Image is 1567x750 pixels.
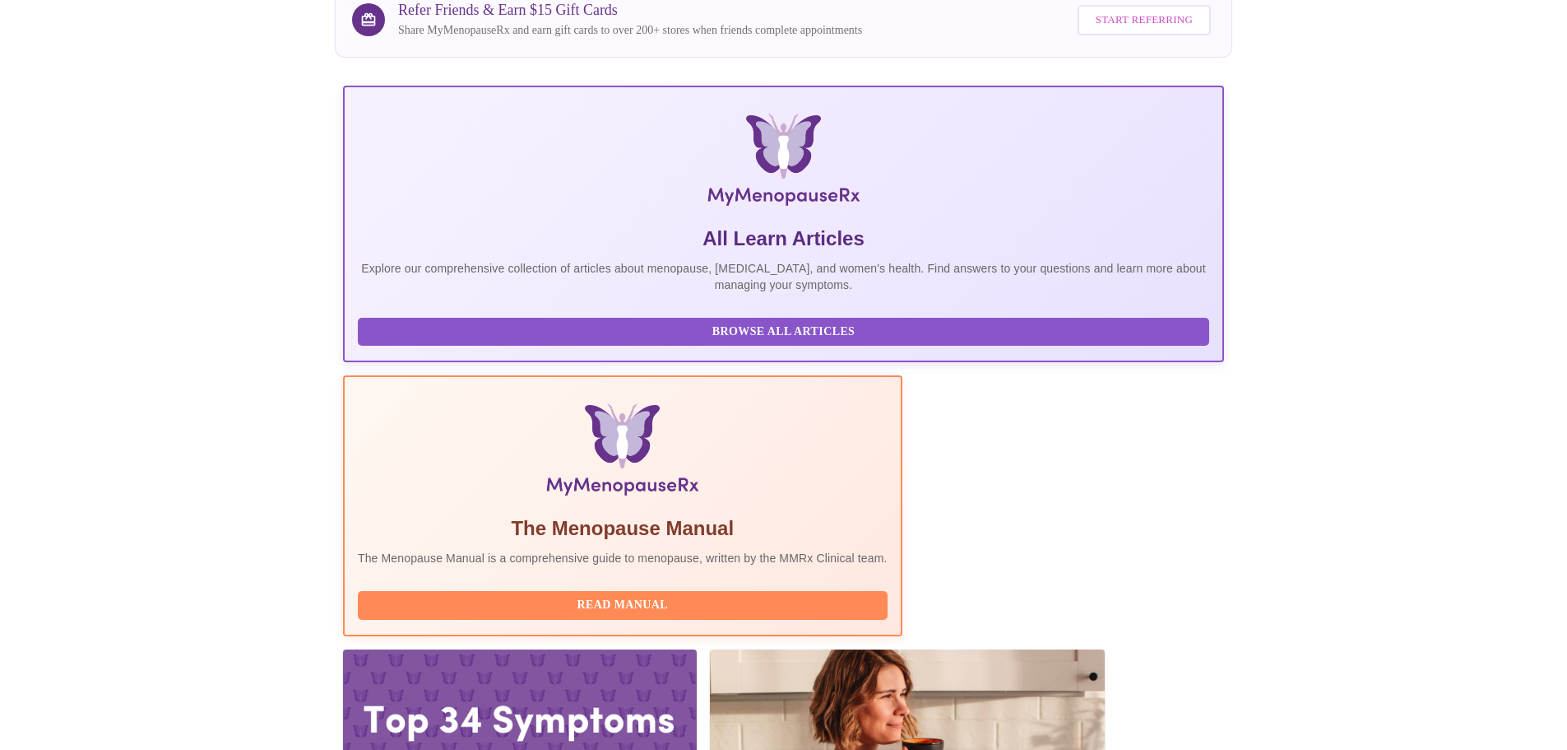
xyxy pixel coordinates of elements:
[374,595,871,616] span: Read Manual
[358,318,1209,347] button: Browse All Articles
[374,322,1193,342] span: Browse All Articles
[358,597,892,611] a: Read Manual
[442,403,803,502] img: Menopause Manual
[358,550,888,566] p: The Menopause Manual is a comprehensive guide to menopause, written by the MMRx Clinical team.
[358,226,1209,252] h5: All Learn Articles
[358,324,1213,338] a: Browse All Articles
[1096,11,1193,30] span: Start Referring
[490,114,1077,212] img: MyMenopauseRx Logo
[398,2,862,19] h3: Refer Friends & Earn $15 Gift Cards
[398,22,862,39] p: Share MyMenopauseRx and earn gift cards to over 200+ stores when friends complete appointments
[358,515,888,542] h5: The Menopause Manual
[358,260,1209,293] p: Explore our comprehensive collection of articles about menopause, [MEDICAL_DATA], and women's hea...
[1078,5,1211,35] button: Start Referring
[358,591,888,620] button: Read Manual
